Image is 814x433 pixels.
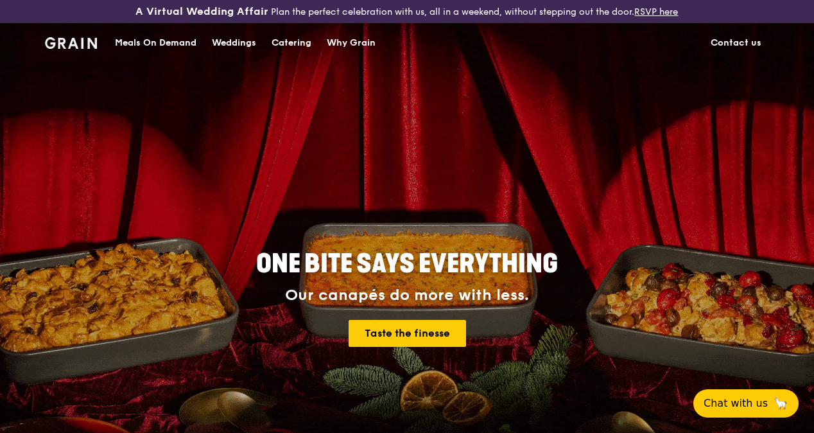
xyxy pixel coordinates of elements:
h3: A Virtual Wedding Affair [135,5,268,18]
div: Catering [272,24,311,62]
div: Meals On Demand [115,24,196,62]
a: GrainGrain [45,22,97,61]
a: Weddings [204,24,264,62]
span: Chat with us [704,396,768,411]
a: Why Grain [319,24,383,62]
div: Our canapés do more with less. [176,287,638,305]
img: Grain [45,37,97,49]
span: 🦙 [773,396,788,411]
span: ONE BITE SAYS EVERYTHING [256,249,558,279]
a: Contact us [703,24,769,62]
a: RSVP here [634,6,678,17]
button: Chat with us🦙 [693,389,799,418]
a: Catering [264,24,319,62]
a: Taste the finesse [349,320,466,347]
div: Plan the perfect celebration with us, all in a weekend, without stepping out the door. [135,5,678,18]
div: Why Grain [327,24,376,62]
div: Weddings [212,24,256,62]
